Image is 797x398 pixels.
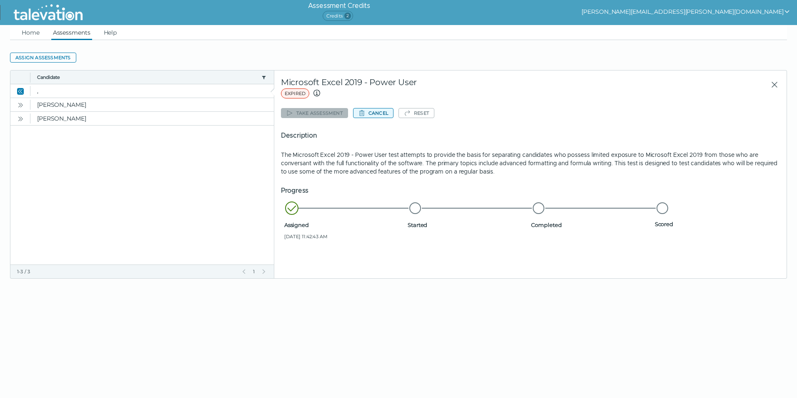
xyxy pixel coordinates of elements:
[353,108,393,118] button: Cancel
[323,11,353,21] span: Credits
[284,233,404,240] span: [DATE] 11:42:43 AM
[261,74,267,81] button: candidate filter
[581,7,790,17] button: show user actions
[281,186,780,196] h5: Progress
[398,108,434,118] button: Reset
[10,2,86,23] img: Talevation_Logo_Transparent_white.png
[281,131,780,141] h5: Description
[531,222,651,228] span: Completed
[17,116,24,122] cds-icon: Open
[10,53,76,63] button: Assign assessments
[30,84,274,98] clr-dg-cell: ,
[30,112,274,125] clr-dg-cell: [PERSON_NAME]
[655,221,775,227] span: Scored
[281,108,348,118] button: Take assessment
[344,13,351,19] span: 2
[281,151,780,176] p: The Microsoft Excel 2019 - Power User test attempts to provide the basis for separating candidate...
[252,268,256,275] span: 1
[17,102,24,108] cds-icon: Open
[284,222,404,228] span: Assigned
[281,88,309,98] span: EXPIRED
[15,100,25,110] button: Open
[764,77,780,92] button: Close
[30,98,274,111] clr-dg-cell: [PERSON_NAME]
[408,222,528,228] span: Started
[261,268,267,275] button: Next Page
[15,113,25,123] button: Open
[308,1,370,11] h6: Assessment Credits
[102,25,119,40] a: Help
[281,77,591,99] div: Microsoft Excel 2019 - Power User
[37,74,258,81] button: Candidate
[17,268,236,275] div: 1-3 / 3
[15,86,25,96] button: Close
[241,268,247,275] button: Previous Page
[17,88,24,95] cds-icon: Close
[51,25,92,40] a: Assessments
[20,25,41,40] a: Home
